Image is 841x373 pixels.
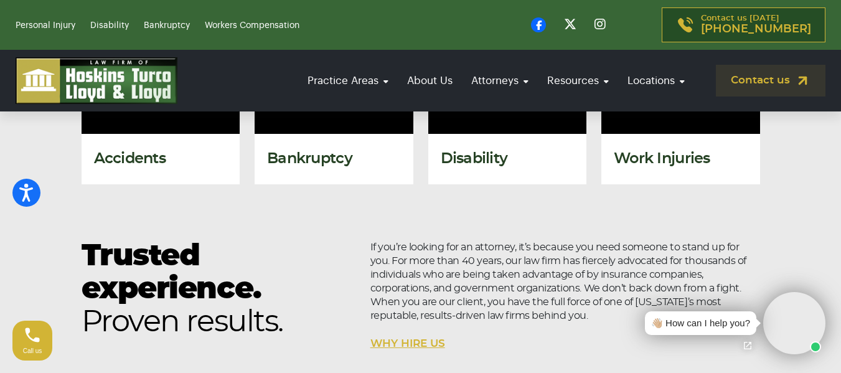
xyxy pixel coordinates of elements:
[614,151,710,168] h3: Work Injuries
[205,21,299,30] a: Workers Compensation
[735,333,761,359] a: Open chat
[651,316,750,331] div: 👋🏼 How can I help you?
[82,306,355,339] span: Proven results.
[267,151,352,168] h3: Bankruptcy
[82,240,355,339] h2: Trusted experience.
[23,347,42,354] span: Call us
[301,63,395,98] a: Practice Areas
[441,151,508,168] h3: Disability
[94,151,166,168] h3: Accidents
[401,63,459,98] a: About Us
[701,14,811,35] p: Contact us [DATE]
[701,23,811,35] span: [PHONE_NUMBER]
[541,63,615,98] a: Resources
[144,21,190,30] a: Bankruptcy
[370,336,466,352] a: WHY HIRE US
[90,21,129,30] a: Disability
[716,65,825,97] a: Contact us
[465,63,535,98] a: Attorneys
[662,7,825,42] a: Contact us [DATE][PHONE_NUMBER]
[16,21,75,30] a: Personal Injury
[16,57,177,104] img: logo
[621,63,691,98] a: Locations
[370,240,760,352] p: If you’re looking for an attorney, it’s because you need someone to stand up for you. For more th...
